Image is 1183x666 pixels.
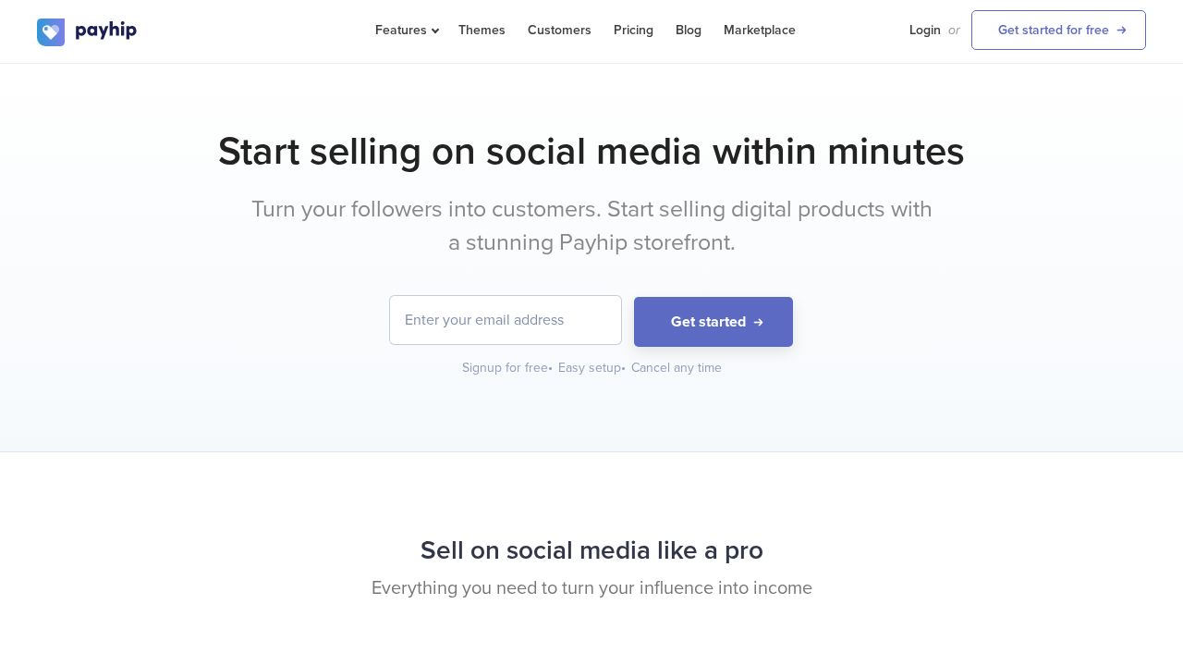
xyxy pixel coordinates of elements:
[631,359,722,377] div: Cancel any time
[462,359,555,377] div: Signup for free
[548,360,553,376] span: •
[375,22,436,38] span: Features
[390,296,621,344] input: Enter your email address
[245,193,938,259] p: Turn your followers into customers. Start selling digital products with a stunning Payhip storefr...
[558,359,628,377] div: Easy setup
[971,10,1146,50] a: Get started for free
[37,18,139,46] img: logo.svg
[621,360,626,376] span: •
[37,526,1146,575] h2: Sell on social media like a pro
[37,129,1146,175] h1: Start selling on social media within minutes
[37,575,1146,602] p: Everything you need to turn your influence into income
[634,297,793,348] button: Get started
